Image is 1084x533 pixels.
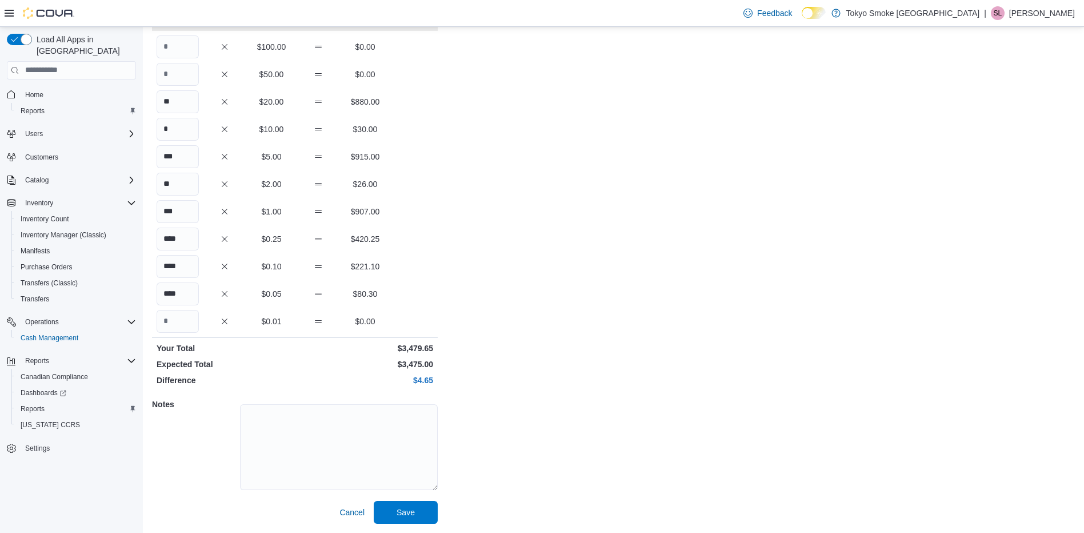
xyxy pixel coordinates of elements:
[250,288,293,300] p: $0.05
[16,104,49,118] a: Reports
[339,507,365,518] span: Cancel
[25,444,50,453] span: Settings
[16,370,136,384] span: Canadian Compliance
[21,388,66,397] span: Dashboards
[25,90,43,100] span: Home
[16,244,54,258] a: Manifests
[157,200,199,223] input: Quantity
[984,6,986,20] p: |
[250,151,293,162] p: $5.00
[16,276,82,290] a: Transfers (Classic)
[16,370,93,384] a: Canadian Compliance
[21,315,63,329] button: Operations
[21,246,50,256] span: Manifests
[250,233,293,245] p: $0.25
[21,127,136,141] span: Users
[16,228,111,242] a: Inventory Manager (Classic)
[16,212,136,226] span: Inventory Count
[297,375,433,386] p: $4.65
[991,6,1005,20] div: Shane Lovelace
[11,330,141,346] button: Cash Management
[11,227,141,243] button: Inventory Manager (Classic)
[157,343,293,354] p: Your Total
[157,255,199,278] input: Quantity
[21,214,69,224] span: Inventory Count
[344,316,386,327] p: $0.00
[16,104,136,118] span: Reports
[297,359,433,370] p: $3,475.00
[25,153,58,162] span: Customers
[344,178,386,190] p: $26.00
[21,441,54,455] a: Settings
[25,129,43,138] span: Users
[1009,6,1075,20] p: [PERSON_NAME]
[16,228,136,242] span: Inventory Manager (Classic)
[2,353,141,369] button: Reports
[152,393,238,416] h5: Notes
[21,173,136,187] span: Catalog
[157,283,199,305] input: Quantity
[397,507,415,518] span: Save
[344,206,386,217] p: $907.00
[16,418,85,432] a: [US_STATE] CCRS
[802,7,826,19] input: Dark Mode
[374,501,438,524] button: Save
[157,359,293,370] p: Expected Total
[157,228,199,250] input: Quantity
[21,354,136,368] span: Reports
[16,331,83,345] a: Cash Management
[21,87,136,102] span: Home
[16,292,136,306] span: Transfers
[25,356,49,365] span: Reports
[16,292,54,306] a: Transfers
[250,261,293,272] p: $0.10
[11,259,141,275] button: Purchase Orders
[344,124,386,135] p: $30.00
[157,63,199,86] input: Quantity
[11,103,141,119] button: Reports
[250,316,293,327] p: $0.01
[335,501,369,524] button: Cancel
[32,34,136,57] span: Load All Apps in [GEOGRAPHIC_DATA]
[16,276,136,290] span: Transfers (Classic)
[157,90,199,113] input: Quantity
[21,279,78,288] span: Transfers (Classic)
[11,275,141,291] button: Transfers (Classic)
[21,127,47,141] button: Users
[250,124,293,135] p: $10.00
[2,86,141,103] button: Home
[757,7,792,19] span: Feedback
[16,244,136,258] span: Manifests
[250,41,293,53] p: $100.00
[16,418,136,432] span: Washington CCRS
[11,385,141,401] a: Dashboards
[21,150,63,164] a: Customers
[994,6,1002,20] span: SL
[23,7,74,19] img: Cova
[21,150,136,164] span: Customers
[846,6,980,20] p: Tokyo Smoke [GEOGRAPHIC_DATA]
[21,441,136,455] span: Settings
[2,195,141,211] button: Inventory
[11,291,141,307] button: Transfers
[344,96,386,108] p: $880.00
[16,402,136,416] span: Reports
[157,310,199,333] input: Quantity
[250,96,293,108] p: $20.00
[11,369,141,385] button: Canadian Compliance
[250,178,293,190] p: $2.00
[2,314,141,330] button: Operations
[157,145,199,168] input: Quantity
[2,126,141,142] button: Users
[16,260,77,274] a: Purchase Orders
[21,173,53,187] button: Catalog
[21,196,136,210] span: Inventory
[21,354,54,368] button: Reports
[21,262,73,272] span: Purchase Orders
[21,372,88,381] span: Canadian Compliance
[16,331,136,345] span: Cash Management
[157,35,199,58] input: Quantity
[25,198,53,208] span: Inventory
[21,404,45,413] span: Reports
